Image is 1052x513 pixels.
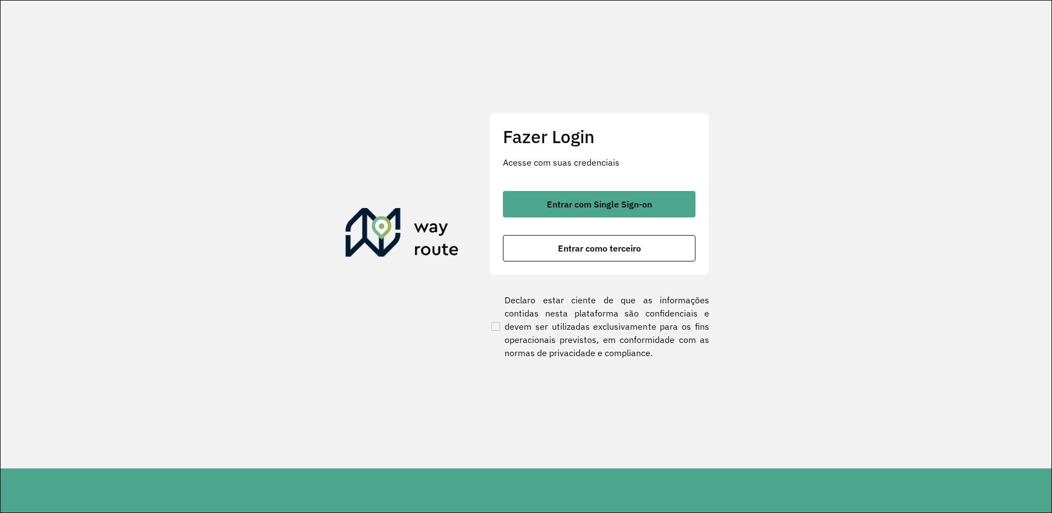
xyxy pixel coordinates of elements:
p: Acesse com suas credenciais [503,156,695,169]
span: Entrar como terceiro [558,244,641,253]
h2: Fazer Login [503,126,695,147]
img: Roteirizador AmbevTech [346,208,459,261]
button: button [503,191,695,217]
label: Declaro estar ciente de que as informações contidas nesta plataforma são confidenciais e devem se... [489,293,709,359]
span: Entrar com Single Sign-on [547,200,652,209]
button: button [503,235,695,261]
